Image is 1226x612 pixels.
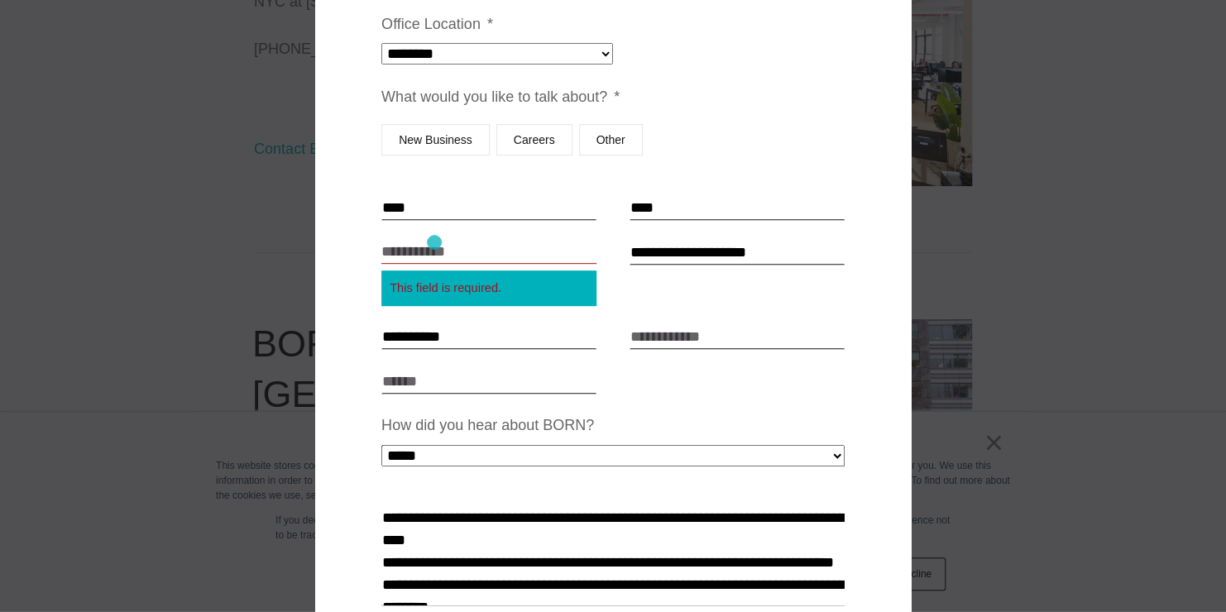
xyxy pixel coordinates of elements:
[381,416,594,435] label: How did you hear about BORN?
[381,88,620,107] label: What would you like to talk about?
[381,124,490,155] label: New Business
[381,270,596,306] div: This field is required.
[496,124,572,155] label: Careers
[579,124,643,155] label: Other
[381,15,493,34] label: Office Location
